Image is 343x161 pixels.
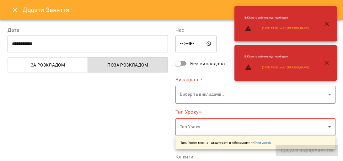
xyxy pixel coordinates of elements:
label: Тип Уроку [175,109,336,116]
span: Без викладача [190,60,225,67]
a: [DATE] 19:00 Look 1 [PERSON_NAME]. [262,66,309,70]
a: [DATE] 19:00 Look 1 [PERSON_NAME]. [262,26,309,30]
button: Close [8,3,23,18]
h6: Додати Заняття [23,5,335,15]
button: За розкладом [8,57,88,72]
label: Дата [8,28,168,33]
li: B : Кімната зайнята під інший урок [239,52,314,61]
button: Поза розкладом [88,57,168,72]
label: Клієнти [175,154,336,159]
a: Типи уроків [254,141,271,144]
p: Тип Уроку [180,124,326,130]
p: Типи Уроку можна налаштувати в Абонементи -> [180,140,271,145]
div: Тип Уроку [175,118,336,136]
label: Час [175,28,336,33]
label: Викладачі [175,76,336,83]
li: B : Кімната зайнята під інший урок [239,13,314,22]
div: Виберіть викладачів... [175,86,336,104]
span: За розкладом [12,61,84,69]
p: Виберіть викладачів... [180,91,326,98]
span: Поза розкладом [92,61,164,69]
